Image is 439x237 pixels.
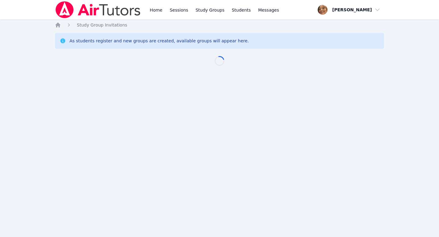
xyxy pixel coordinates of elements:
span: Messages [258,7,279,13]
a: Study Group Invitations [77,22,127,28]
nav: Breadcrumb [55,22,384,28]
img: Air Tutors [55,1,141,18]
div: As students register and new groups are created, available groups will appear here. [70,38,249,44]
span: Study Group Invitations [77,23,127,27]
